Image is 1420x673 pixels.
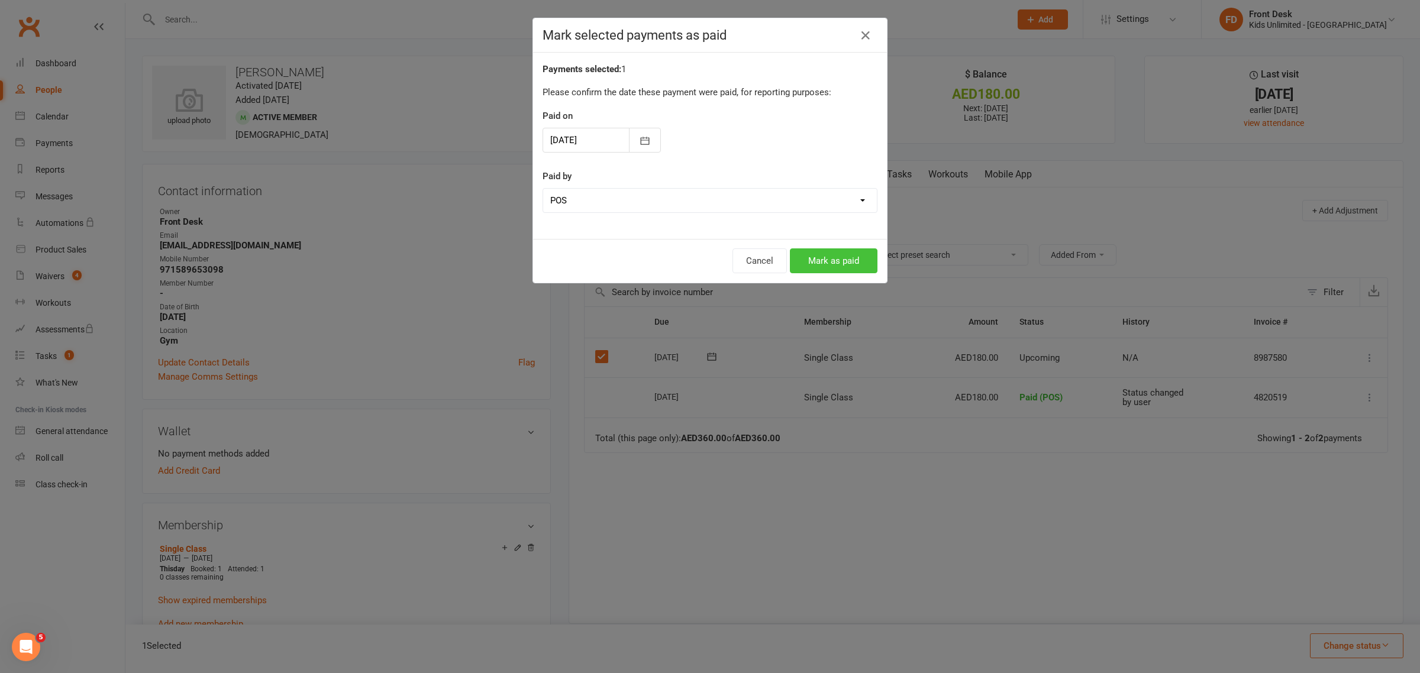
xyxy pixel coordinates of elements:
button: Cancel [732,248,787,273]
button: Mark as paid [790,248,877,273]
div: 1 [543,62,877,76]
button: Close [856,26,875,45]
iframe: Intercom live chat [12,633,40,661]
h4: Mark selected payments as paid [543,28,877,43]
label: Paid by [543,169,572,183]
label: Paid on [543,109,573,123]
strong: Payments selected: [543,64,621,75]
span: 5 [36,633,46,642]
p: Please confirm the date these payment were paid, for reporting purposes: [543,85,877,99]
